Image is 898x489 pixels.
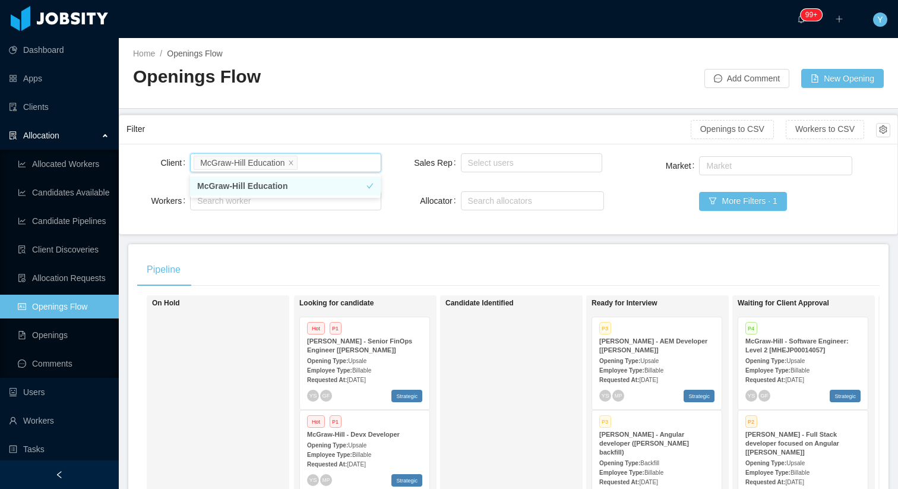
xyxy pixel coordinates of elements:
strong: Opening Type: [599,358,640,364]
button: icon: filterMore Filters · 1 [699,192,786,211]
div: Filter [127,118,691,140]
i: icon: plus [835,15,843,23]
i: icon: solution [9,131,17,140]
i: icon: close [288,159,294,166]
button: Workers to CSV [786,120,864,139]
a: icon: line-chartCandidates Available [18,181,109,204]
input: Client [300,156,306,170]
h1: On Hold [152,299,318,308]
strong: [PERSON_NAME] - Senior FinOps Engineer [[PERSON_NAME]] [307,337,412,354]
span: [DATE] [347,377,365,383]
strong: Employee Type: [307,452,352,458]
span: / [160,49,162,58]
div: Market [706,160,839,172]
strong: [PERSON_NAME] - AEM Developer [[PERSON_NAME]] [599,337,707,354]
span: Openings Flow [167,49,222,58]
strong: Opening Type: [307,358,348,364]
a: icon: line-chartCandidate Pipelines [18,209,109,233]
label: Allocator [420,196,460,206]
a: icon: line-chartAllocated Workers [18,152,109,176]
a: icon: pie-chartDashboard [9,38,109,62]
span: Hot [307,322,325,335]
span: Billable [791,367,810,374]
span: Hot [307,415,325,428]
input: Market [703,159,709,173]
span: P3 [599,322,611,335]
span: Billable [644,469,663,476]
span: YS [309,477,317,483]
a: icon: userWorkers [9,409,109,433]
span: [DATE] [639,479,657,485]
strong: Requested At: [745,479,785,485]
span: GF [760,392,768,398]
span: Upsale [348,358,366,364]
span: Billable [352,367,371,374]
i: icon: bell [797,15,805,23]
span: [DATE] [347,461,365,468]
span: YS [601,392,609,399]
strong: [PERSON_NAME] - Full Stack developer focused on Angular [[PERSON_NAME]] [745,431,839,456]
strong: Employee Type: [599,367,644,374]
a: icon: file-textOpenings [18,323,109,347]
strong: Requested At: [745,377,785,383]
span: Billable [644,367,663,374]
span: Upsale [786,460,805,466]
span: P4 [745,322,757,335]
label: Sales Rep [414,158,460,168]
strong: Requested At: [307,461,347,468]
h1: Looking for candidate [299,299,466,308]
li: McGraw-Hill Education [190,176,381,195]
strong: Requested At: [599,479,639,485]
button: icon: setting [876,123,890,137]
span: P2 [745,415,757,428]
a: icon: file-searchClient Discoveries [18,238,109,261]
strong: McGraw-Hill - Software Engineer: Level 2 [MHEJP00014057] [745,337,849,354]
strong: Opening Type: [745,460,786,466]
span: YS [309,392,317,399]
a: icon: messageComments [18,352,109,376]
span: Upsale [640,358,659,364]
span: MP [322,477,330,482]
div: McGraw-Hill Education [200,156,284,169]
input: Allocator [464,194,471,208]
strong: Opening Type: [307,442,348,449]
strong: Opening Type: [745,358,786,364]
span: P1 [330,322,342,335]
strong: McGraw-Hill - Devx Developer [307,431,400,438]
strong: Opening Type: [599,460,640,466]
strong: [PERSON_NAME] - Angular developer ([PERSON_NAME] backfill) [599,431,689,456]
input: Sales Rep [464,156,471,170]
span: Upsale [786,358,805,364]
span: Upsale [348,442,366,449]
a: Home [133,49,155,58]
span: Billable [791,469,810,476]
strong: Requested At: [599,377,639,383]
strong: Employee Type: [745,367,791,374]
a: icon: profileTasks [9,437,109,461]
span: MP [615,393,622,398]
span: P1 [330,415,342,428]
strong: Requested At: [307,377,347,383]
span: Strategic [391,474,422,487]
div: Pipeline [137,253,190,286]
input: Workers [194,194,200,208]
label: Client [160,158,190,168]
div: Search allocators [468,195,592,207]
label: Workers [151,196,190,206]
span: Y [877,12,883,27]
span: GF [322,392,330,398]
button: icon: file-addNew Opening [801,69,884,88]
span: YS [747,392,755,399]
a: icon: idcardOpenings Flow [18,295,109,318]
span: Allocation [23,131,59,140]
span: P3 [599,415,611,428]
h2: Openings Flow [133,65,508,89]
strong: Employee Type: [599,469,644,476]
span: Strategic [391,390,422,402]
div: Select users [468,157,590,169]
h1: Candidate Identified [445,299,612,308]
h1: Ready for Interview [592,299,758,308]
div: Search worker [197,195,363,207]
a: icon: appstoreApps [9,67,109,90]
a: icon: robotUsers [9,380,109,404]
